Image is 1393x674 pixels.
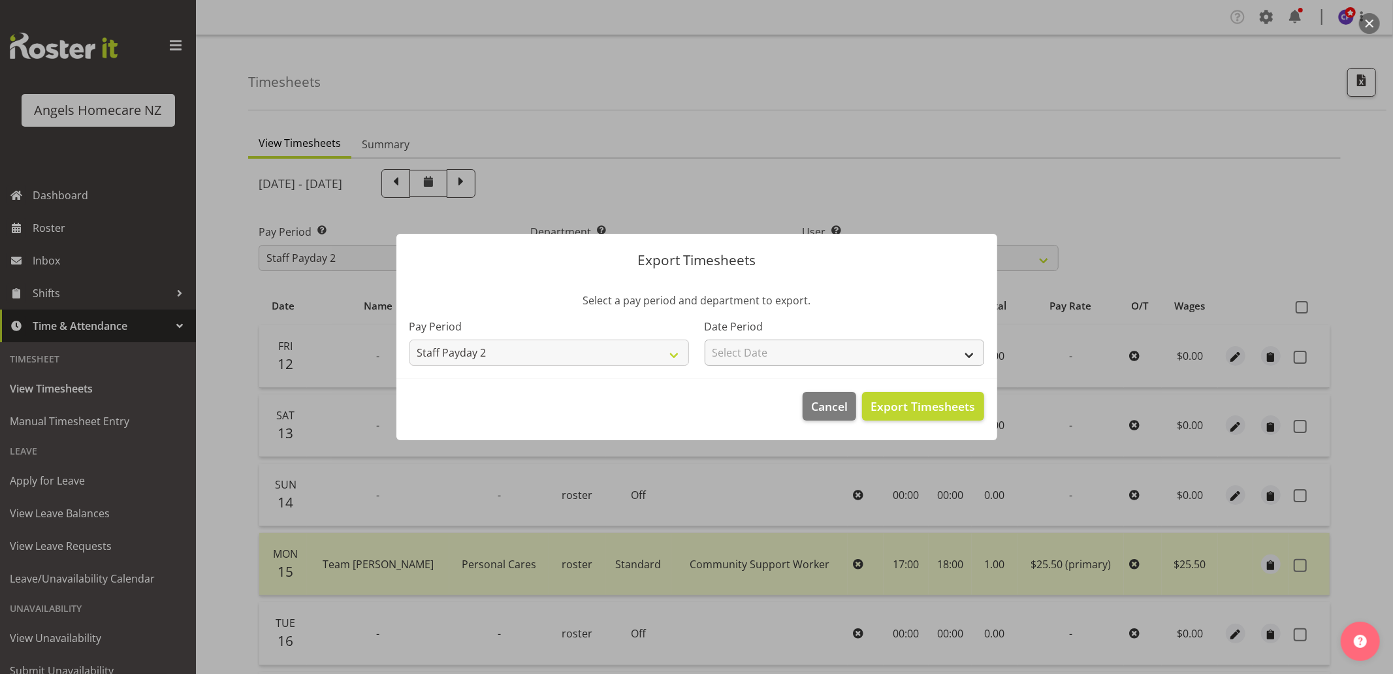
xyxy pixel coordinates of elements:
[705,319,984,334] label: Date Period
[803,392,856,421] button: Cancel
[871,398,975,415] span: Export Timesheets
[862,392,984,421] button: Export Timesheets
[1354,635,1367,648] img: help-xxl-2.png
[811,398,848,415] span: Cancel
[409,293,984,308] p: Select a pay period and department to export.
[409,319,689,334] label: Pay Period
[409,253,984,267] p: Export Timesheets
